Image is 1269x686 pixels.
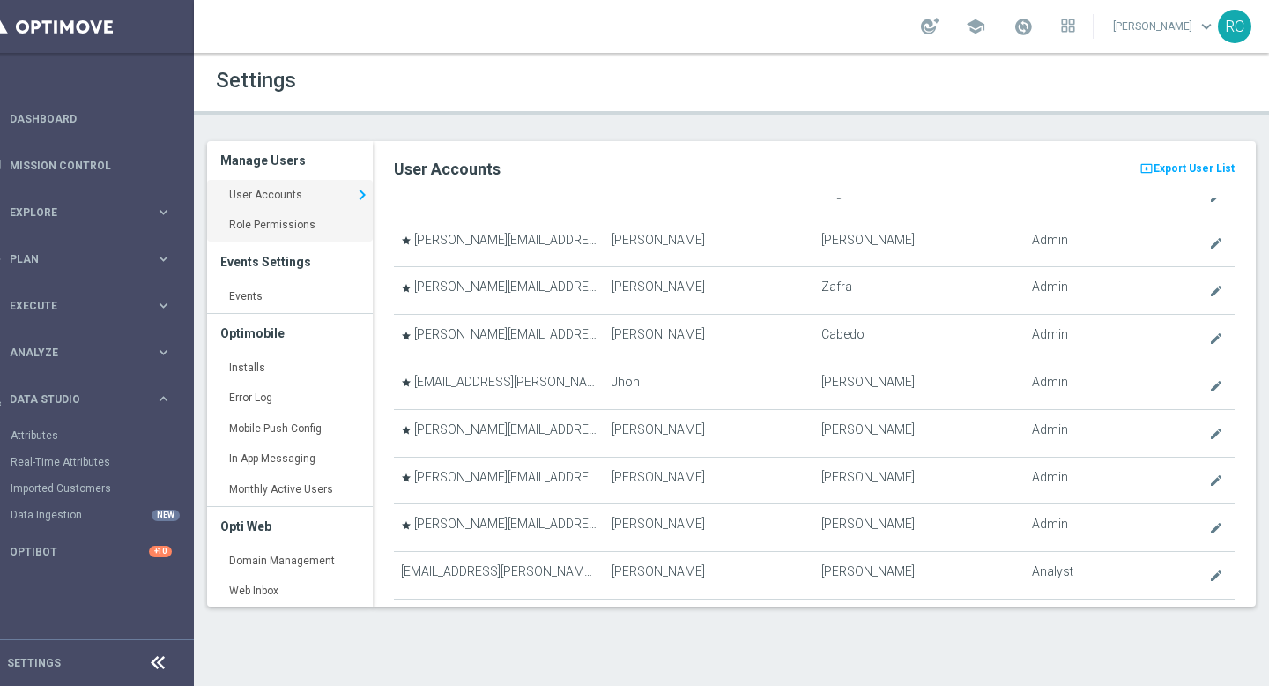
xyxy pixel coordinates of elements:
[814,362,1024,410] td: [PERSON_NAME]
[220,314,360,353] h3: Optimobile
[1209,569,1223,583] i: create
[814,315,1024,362] td: Cabedo
[10,528,149,575] a: Optibot
[11,422,192,449] div: Attributes
[220,141,360,180] h3: Manage Users
[207,180,373,212] a: User Accounts
[814,220,1024,267] td: [PERSON_NAME]
[10,347,155,358] span: Analyze
[11,481,148,496] a: Imported Customers
[207,546,373,578] a: Domain Management
[1032,327,1068,342] span: Admin
[814,504,1024,552] td: [PERSON_NAME]
[814,600,1024,647] td: Celemin
[401,520,412,531] i: star
[605,409,814,457] td: [PERSON_NAME]
[1111,13,1218,40] a: [PERSON_NAME]keyboard_arrow_down
[11,455,148,469] a: Real-Time Attributes
[401,235,412,246] i: star
[207,414,373,445] a: Mobile Push Config
[1154,158,1235,179] span: Export User List
[216,68,718,93] h1: Settings
[1209,427,1223,441] i: create
[605,457,814,504] td: [PERSON_NAME]
[1032,422,1068,437] span: Admin
[207,576,373,608] a: Web Inbox
[814,409,1024,457] td: [PERSON_NAME]
[220,242,360,281] h3: Events Settings
[605,504,814,552] td: [PERSON_NAME]
[394,267,604,315] td: [PERSON_NAME][EMAIL_ADDRESS][PERSON_NAME][DOMAIN_NAME]
[605,552,814,600] td: [PERSON_NAME]
[394,362,604,410] td: [EMAIL_ADDRESS][PERSON_NAME][DOMAIN_NAME]
[1209,332,1223,346] i: create
[401,473,412,483] i: star
[11,449,192,475] div: Real-Time Attributes
[394,457,604,504] td: [PERSON_NAME][EMAIL_ADDRESS][DOMAIN_NAME]
[605,362,814,410] td: Jhon
[207,383,373,414] a: Error Log
[1218,10,1251,43] div: RC
[1209,521,1223,535] i: create
[1139,160,1154,177] i: present_to_all
[152,510,180,521] div: NEW
[394,159,1235,180] h2: User Accounts
[155,391,172,407] i: keyboard_arrow_right
[11,502,192,528] div: Data Ingestion
[155,297,172,314] i: keyboard_arrow_right
[966,17,985,36] span: school
[207,353,373,384] a: Installs
[11,429,148,443] a: Attributes
[814,267,1024,315] td: Zafra
[1032,517,1068,532] span: Admin
[207,281,373,313] a: Events
[10,394,155,405] span: Data Studio
[207,607,373,638] a: Web Push Config
[1032,470,1068,485] span: Admin
[11,475,192,502] div: Imported Customers
[155,344,172,361] i: keyboard_arrow_right
[814,552,1024,600] td: [PERSON_NAME]
[155,250,172,267] i: keyboard_arrow_right
[401,283,412,294] i: star
[1209,284,1223,298] i: create
[220,507,360,546] h3: Opti Web
[1032,233,1068,248] span: Admin
[1032,375,1068,390] span: Admin
[1197,17,1216,36] span: keyboard_arrow_down
[1032,564,1073,579] span: Analyst
[394,552,604,600] td: [EMAIL_ADDRESS][PERSON_NAME][DOMAIN_NAME]
[605,267,814,315] td: [PERSON_NAME]
[10,207,155,218] span: Explore
[394,220,604,267] td: [PERSON_NAME][EMAIL_ADDRESS][PERSON_NAME][DOMAIN_NAME]
[394,315,604,362] td: [PERSON_NAME][EMAIL_ADDRESS][DOMAIN_NAME]
[401,331,412,341] i: star
[352,182,373,208] i: keyboard_arrow_right
[394,409,604,457] td: [PERSON_NAME][EMAIL_ADDRESS][PERSON_NAME][DOMAIN_NAME]
[1209,236,1223,250] i: create
[207,474,373,506] a: Monthly Active Users
[207,210,373,242] a: Role Permissions
[401,377,412,388] i: star
[7,658,61,668] a: Settings
[11,508,148,522] a: Data Ingestion
[1209,379,1223,393] i: create
[1209,473,1223,488] i: create
[814,457,1024,504] td: [PERSON_NAME]
[401,425,412,436] i: star
[10,142,172,189] a: Mission Control
[605,315,814,362] td: [PERSON_NAME]
[10,95,172,142] a: Dashboard
[207,444,373,475] a: In-App Messaging
[605,600,814,647] td: [PERSON_NAME]
[605,220,814,267] td: [PERSON_NAME]
[10,254,155,265] span: Plan
[149,546,172,557] div: +10
[394,600,604,647] td: [EMAIL_ADDRESS][DOMAIN_NAME]
[1032,280,1068,295] span: Admin
[394,504,604,552] td: [PERSON_NAME][EMAIL_ADDRESS][PERSON_NAME][DOMAIN_NAME]
[10,301,155,311] span: Execute
[155,204,172,220] i: keyboard_arrow_right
